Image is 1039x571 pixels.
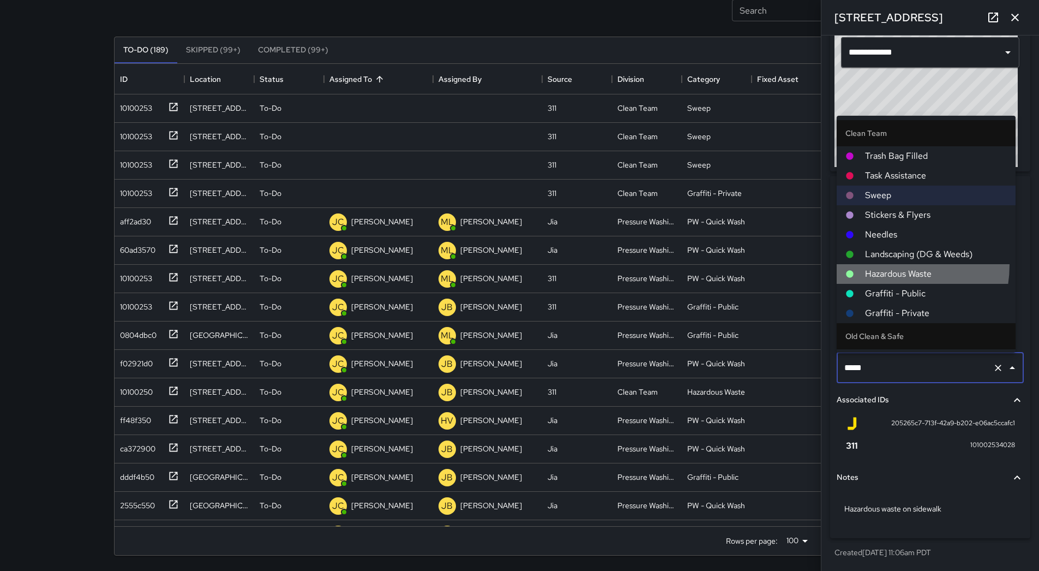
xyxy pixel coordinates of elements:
[332,358,344,371] p: JC
[617,386,658,397] div: Clean Team
[260,159,281,170] p: To-Do
[190,64,221,94] div: Location
[254,64,324,94] div: Status
[190,358,249,369] div: 195-197 6th Street
[460,472,522,483] p: [PERSON_NAME]
[687,103,711,114] div: Sweep
[617,415,676,426] div: Pressure Washing
[617,443,676,454] div: Pressure Washing
[757,64,798,94] div: Fixed Asset
[260,301,281,312] p: To-Do
[687,131,711,142] div: Sweep
[372,72,387,87] button: Sort
[190,131,249,142] div: 101 6th Street
[190,245,249,255] div: 83 Eddy Street
[548,103,556,114] div: 311
[460,330,522,341] p: [PERSON_NAME]
[351,500,413,511] p: [PERSON_NAME]
[460,500,522,511] p: [PERSON_NAME]
[687,386,745,397] div: Hazardous Waste
[260,500,281,511] p: To-Do
[260,358,281,369] p: To-Do
[441,301,453,314] p: JB
[687,188,742,199] div: Graffiti - Private
[332,499,344,513] p: JC
[332,301,344,314] p: JC
[177,37,249,63] button: Skipped (99+)
[617,103,658,114] div: Clean Team
[548,64,572,94] div: Source
[441,414,453,427] p: HV
[441,216,454,229] p: ML
[548,386,556,397] div: 311
[548,159,556,170] div: 311
[687,415,745,426] div: PW - Quick Wash
[726,536,778,546] p: Rows per page:
[687,245,745,255] div: PW - Quick Wash
[865,307,1007,320] span: Graffiti - Private
[865,150,1007,163] span: Trash Bag Filled
[190,216,249,227] div: 66 Mint Street
[260,330,281,341] p: To-Do
[116,411,151,426] div: ff48f350
[260,415,281,426] p: To-Do
[441,443,453,456] p: JB
[837,120,1016,146] li: Clean Team
[120,64,128,94] div: ID
[617,472,676,483] div: Pressure Washing
[351,443,413,454] p: [PERSON_NAME]
[116,98,152,114] div: 10100253
[190,330,249,341] div: 1015 Market Street
[116,325,157,341] div: 0804dbc0
[617,330,676,341] div: Pressure Washing
[548,443,557,454] div: Jia
[433,64,542,94] div: Assigned By
[865,248,1007,261] span: Landscaping (DG & Weeds)
[617,159,658,170] div: Clean Team
[324,64,433,94] div: Assigned To
[441,499,453,513] p: JB
[752,64,821,94] div: Fixed Asset
[682,64,752,94] div: Category
[332,386,344,399] p: JC
[542,64,612,94] div: Source
[548,472,557,483] div: Jia
[351,472,413,483] p: [PERSON_NAME]
[260,472,281,483] p: To-Do
[190,301,249,312] div: 1301 Mission Street
[460,301,522,312] p: [PERSON_NAME]
[548,358,557,369] div: Jia
[687,216,745,227] div: PW - Quick Wash
[687,330,738,341] div: Graffiti - Public
[116,155,152,170] div: 10100253
[116,354,153,369] div: f02921d0
[190,443,249,454] div: 93 10th Street
[782,533,812,549] div: 100
[441,272,454,285] p: ML
[116,127,152,142] div: 10100253
[116,439,155,454] div: ca372900
[460,415,522,426] p: [PERSON_NAME]
[184,64,254,94] div: Location
[617,301,676,312] div: Pressure Washing
[116,240,155,255] div: 60ad3570
[115,64,184,94] div: ID
[116,269,152,284] div: 10100253
[548,245,557,255] div: Jia
[439,64,482,94] div: Assigned By
[687,500,745,511] div: PW - Quick Wash
[617,216,676,227] div: Pressure Washing
[612,64,682,94] div: Division
[190,273,249,284] div: 90 Mint Street
[332,244,344,257] p: JC
[116,382,153,397] div: 10100250
[548,273,556,284] div: 311
[116,467,154,483] div: dddf4b50
[332,443,344,456] p: JC
[460,216,522,227] p: [PERSON_NAME]
[351,273,413,284] p: [PERSON_NAME]
[260,216,281,227] p: To-Do
[190,103,249,114] div: 88 5th Street
[548,330,557,341] div: Jia
[617,131,658,142] div: Clean Team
